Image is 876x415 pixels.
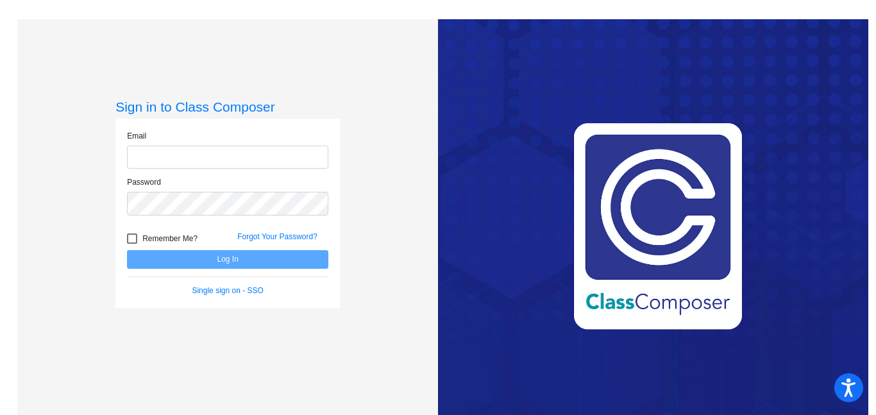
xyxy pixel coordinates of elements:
[192,286,263,295] a: Single sign on - SSO
[127,130,146,142] label: Email
[115,99,340,115] h3: Sign in to Class Composer
[127,250,328,269] button: Log In
[142,231,198,246] span: Remember Me?
[237,232,317,241] a: Forgot Your Password?
[127,176,161,188] label: Password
